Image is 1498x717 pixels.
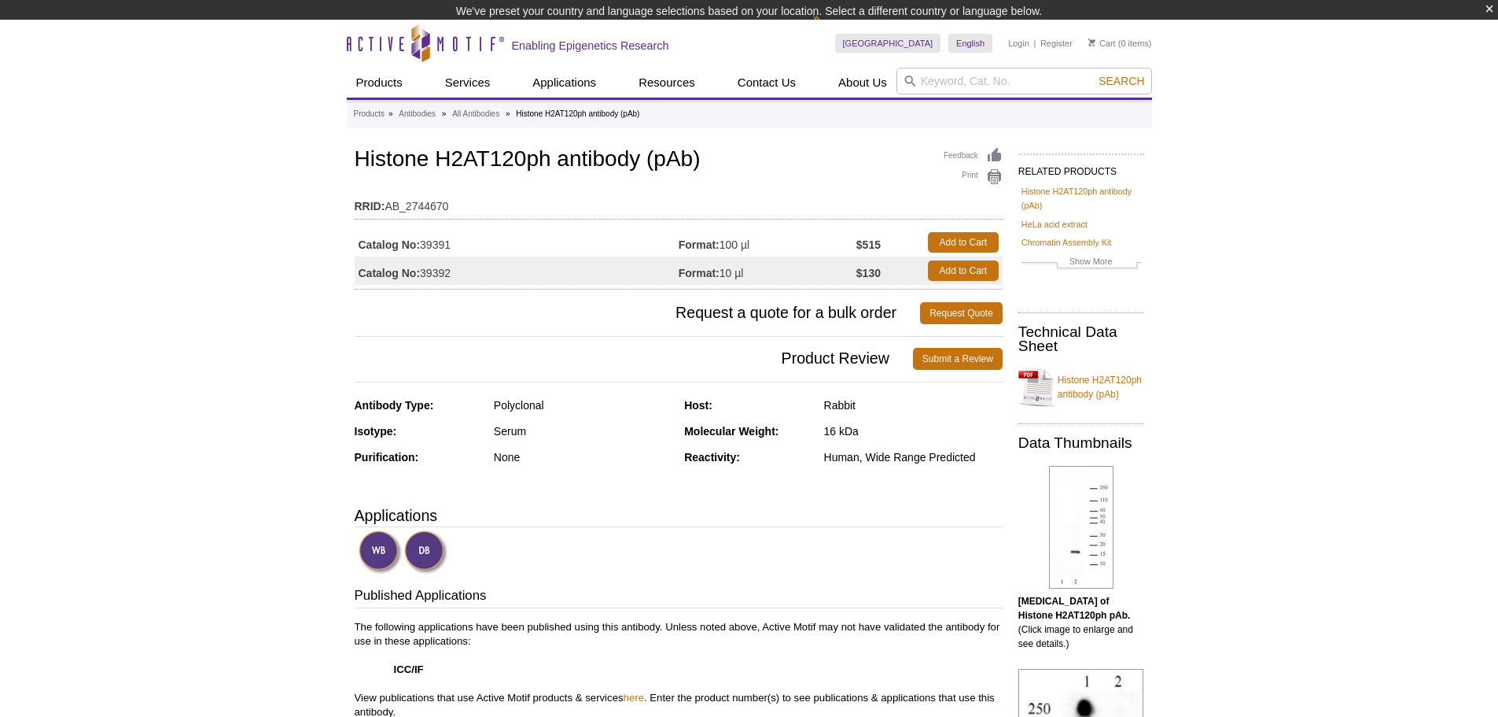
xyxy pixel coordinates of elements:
[1008,38,1029,49] a: Login
[355,190,1003,215] td: AB_2744670
[355,257,679,285] td: 39392
[948,34,992,53] a: English
[394,663,424,675] strong: ICC/IF
[1018,153,1144,182] h2: RELATED PRODUCTS
[913,348,1003,370] a: Submit a Review
[436,68,500,98] a: Services
[1018,594,1144,651] p: (Click image to enlarge and see details.)
[684,451,740,464] strong: Reactivity:
[355,586,1003,608] h3: Published Applications
[404,530,447,574] img: Dot Blot Validated
[1018,364,1144,411] a: Histone H2AT120ph antibody (pAb)
[824,424,1003,438] div: 16 kDa
[824,450,1003,464] div: Human, Wide Range Predicted
[944,168,1003,186] a: Print
[452,107,499,121] a: All Antibodies
[388,109,393,118] li: »
[928,261,999,281] a: Add to Cart
[1034,34,1036,53] li: |
[812,12,854,49] img: Change Here
[920,302,1003,324] a: Request Quote
[856,266,881,280] strong: $130
[624,692,644,704] a: here
[1088,39,1095,46] img: Your Cart
[347,68,412,98] a: Products
[354,107,385,121] a: Products
[359,530,402,574] img: Western Blot Validated
[684,425,778,438] strong: Molecular Weight:
[355,504,1003,527] h3: Applications
[355,399,434,412] strong: Antibody Type:
[506,109,510,118] li: »
[359,238,421,252] strong: Catalog No:
[679,238,720,252] strong: Format:
[679,257,856,285] td: 10 µl
[728,68,805,98] a: Contact Us
[944,147,1003,164] a: Feedback
[1018,325,1144,353] h2: Technical Data Sheet
[896,68,1152,94] input: Keyword, Cat. No.
[1088,38,1116,49] a: Cart
[1099,75,1144,87] span: Search
[1094,74,1149,88] button: Search
[523,68,605,98] a: Applications
[1021,184,1141,213] a: Histone H2AT120ph antibody (pAb)
[1040,38,1073,49] a: Register
[1018,596,1130,621] b: [MEDICAL_DATA] of Histone H2AT120ph pAb.
[1088,34,1152,53] li: (0 items)
[1018,436,1144,450] h2: Data Thumbnails
[824,398,1003,412] div: Rabbit
[679,266,720,280] strong: Format:
[629,68,705,98] a: Resources
[679,228,856,257] td: 100 µl
[355,302,921,324] span: Request a quote for a bulk order
[355,199,385,213] strong: RRID:
[1049,466,1113,589] img: Histone H2AT120ph antibody (pAb) tested by Western blot.
[359,266,421,280] strong: Catalog No:
[355,451,419,464] strong: Purification:
[494,424,672,438] div: Serum
[494,450,672,464] div: None
[399,107,436,121] a: Antibodies
[442,109,447,118] li: »
[512,39,669,53] h2: Enabling Epigenetics Research
[928,232,999,253] a: Add to Cart
[355,348,913,370] span: Product Review
[494,398,672,412] div: Polyclonal
[1021,235,1112,249] a: Chromatin Assembly Kit
[835,34,941,53] a: [GEOGRAPHIC_DATA]
[1021,254,1141,272] a: Show More
[355,147,1003,174] h1: Histone H2AT120ph antibody (pAb)
[355,228,679,257] td: 39391
[355,425,397,438] strong: Isotype:
[829,68,896,98] a: About Us
[1021,217,1088,231] a: HeLa acid extract
[516,109,639,118] li: Histone H2AT120ph antibody (pAb)
[684,399,712,412] strong: Host:
[856,238,881,252] strong: $515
